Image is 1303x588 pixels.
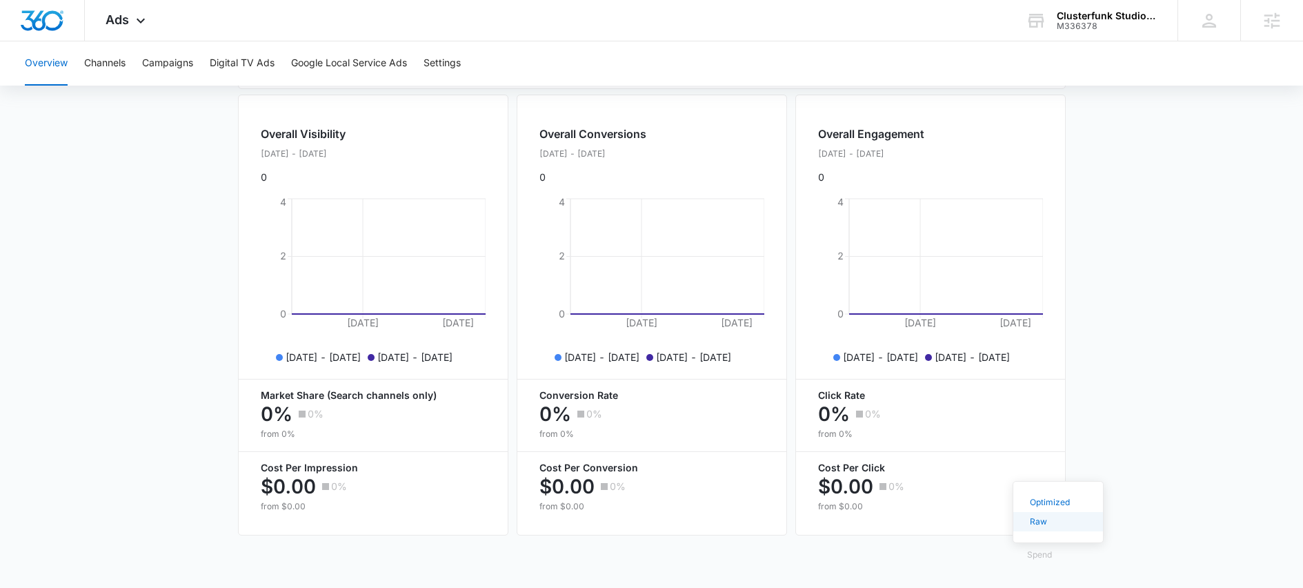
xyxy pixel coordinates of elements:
tspan: 4 [559,196,565,208]
p: from 0% [261,428,486,440]
p: 0% [586,409,602,419]
p: Click Rate [818,391,1043,400]
p: [DATE] - [DATE] [818,148,924,160]
button: Google Local Service Ads [291,41,407,86]
p: Conversion Rate [539,391,764,400]
div: account id [1057,21,1157,31]
tspan: 4 [280,196,286,208]
p: Cost Per Impression [261,463,486,473]
div: 0 [818,126,924,184]
p: [DATE] - [DATE] [935,350,1010,364]
p: [DATE] - [DATE] [656,350,731,364]
p: 0% [539,403,571,425]
button: Overview [25,41,68,86]
p: [DATE] - [DATE] [843,350,918,364]
p: [DATE] - [DATE] [377,350,452,364]
tspan: [DATE] [904,317,936,329]
div: account name [1057,10,1157,21]
p: 0% [888,482,904,491]
tspan: 2 [559,250,565,262]
tspan: 2 [837,250,844,262]
p: Cost Per Conversion [539,463,764,473]
tspan: [DATE] [347,317,379,329]
tspan: [DATE] [999,317,1031,329]
p: [DATE] - [DATE] [261,148,346,160]
tspan: 0 [559,308,565,320]
p: $0.00 [818,476,873,498]
p: from $0.00 [539,500,764,513]
tspan: 2 [280,250,286,262]
h2: Overall Conversions [539,126,646,142]
p: 0% [818,403,850,425]
tspan: [DATE] [721,317,753,329]
button: Settings [424,41,461,86]
span: Ads [106,12,129,27]
tspan: 4 [837,196,844,208]
button: Spend [1013,538,1066,571]
p: 0% [308,409,324,419]
p: [DATE] - [DATE] [564,350,639,364]
tspan: [DATE] [442,317,474,329]
tspan: [DATE] [626,317,657,329]
p: from 0% [818,428,1043,440]
tspan: 0 [280,308,286,320]
p: $0.00 [539,476,595,498]
p: 0% [261,403,292,425]
h2: Overall Visibility [261,126,346,142]
p: 0% [610,482,626,491]
div: 0 [261,126,346,184]
p: Market Share (Search channels only) [261,391,486,400]
h2: Overall Engagement [818,126,924,142]
div: Raw [1030,518,1070,526]
div: Optimized [1030,498,1070,507]
button: Digital TV Ads [210,41,275,86]
p: from 0% [539,428,764,440]
p: from $0.00 [261,500,486,513]
p: Cost Per Click [818,463,1043,473]
button: Optimized [1013,493,1103,512]
p: $0.00 [261,476,316,498]
p: [DATE] - [DATE] [539,148,646,160]
div: 0 [539,126,646,184]
button: Raw [1013,512,1103,531]
tspan: 0 [837,308,844,320]
button: Channels [84,41,126,86]
button: Campaigns [142,41,193,86]
p: from $0.00 [818,500,1043,513]
p: 0% [865,409,881,419]
p: 0% [331,482,347,491]
p: [DATE] - [DATE] [286,350,361,364]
